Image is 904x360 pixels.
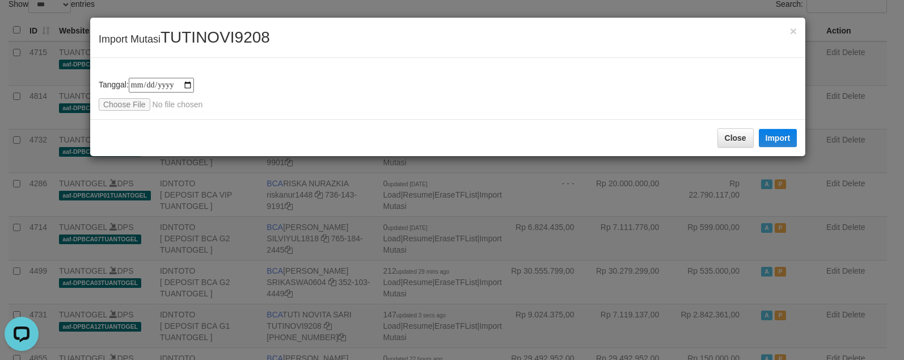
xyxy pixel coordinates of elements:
span: Import Mutasi [99,34,270,45]
button: Close [717,128,754,148]
span: TUTINOVI9208 [160,28,270,46]
button: Close [790,25,797,37]
button: Open LiveChat chat widget [5,5,39,39]
span: × [790,24,797,37]
button: Import [759,129,797,147]
div: Tanggal: [99,78,797,111]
